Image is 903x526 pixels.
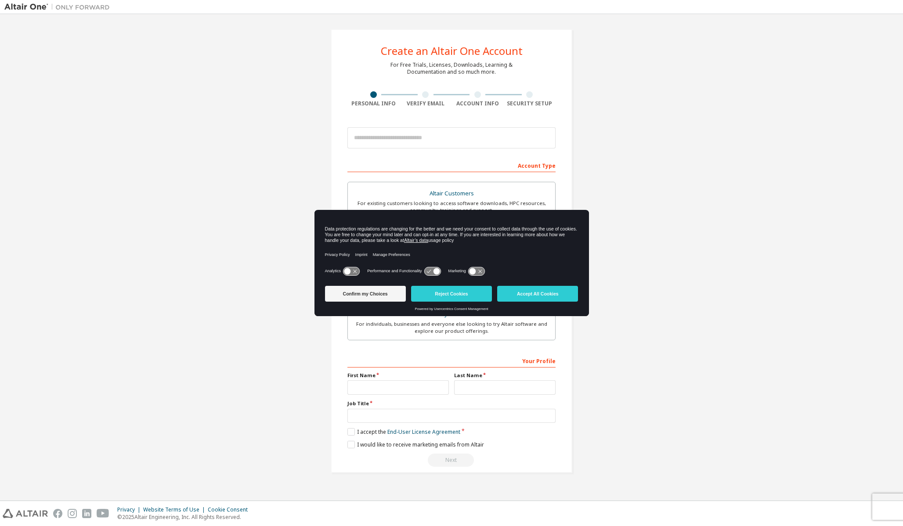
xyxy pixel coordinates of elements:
div: Account Type [347,158,556,172]
label: Job Title [347,400,556,407]
div: Cookie Consent [208,506,253,513]
div: Read and acccept EULA to continue [347,454,556,467]
div: Personal Info [347,100,400,107]
p: © 2025 Altair Engineering, Inc. All Rights Reserved. [117,513,253,521]
div: For individuals, businesses and everyone else looking to try Altair software and explore our prod... [353,321,550,335]
div: Altair Customers [353,187,550,200]
img: linkedin.svg [82,509,91,518]
img: Altair One [4,3,114,11]
a: End-User License Agreement [387,428,460,436]
div: Website Terms of Use [143,506,208,513]
img: altair_logo.svg [3,509,48,518]
label: I would like to receive marketing emails from Altair [347,441,484,448]
img: youtube.svg [97,509,109,518]
div: For Free Trials, Licenses, Downloads, Learning & Documentation and so much more. [390,61,513,76]
div: Your Profile [347,353,556,367]
label: First Name [347,372,449,379]
div: For existing customers looking to access software downloads, HPC resources, community, trainings ... [353,200,550,214]
div: Create an Altair One Account [381,46,523,56]
img: facebook.svg [53,509,62,518]
img: instagram.svg [68,509,77,518]
div: Verify Email [400,100,452,107]
label: I accept the [347,428,460,436]
div: Security Setup [504,100,556,107]
div: Account Info [451,100,504,107]
div: Privacy [117,506,143,513]
label: Last Name [454,372,556,379]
